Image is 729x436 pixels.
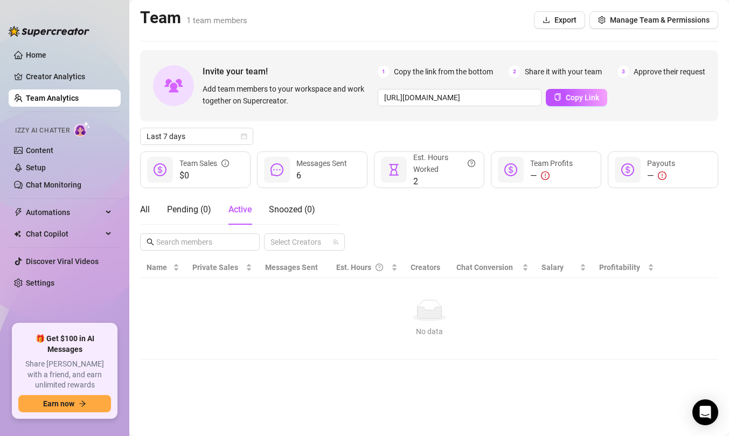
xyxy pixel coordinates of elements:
span: Chat Copilot [26,225,102,243]
div: No data [151,326,707,337]
span: question-circle [376,261,383,273]
div: Est. Hours [336,261,389,273]
input: Search members [156,236,245,248]
span: arrow-right [79,400,86,407]
div: Team Sales [179,157,229,169]
span: setting [598,16,606,24]
a: Setup [26,163,46,172]
button: Copy Link [546,89,607,106]
span: Automations [26,204,102,221]
span: dollar-circle [504,163,517,176]
a: Content [26,146,53,155]
span: Snoozed ( 0 ) [269,204,315,214]
a: Discover Viral Videos [26,257,99,266]
div: Est. Hours Worked [413,151,475,175]
span: $0 [179,169,229,182]
span: calendar [241,133,247,140]
span: exclamation-circle [658,171,666,180]
span: Last 7 days [147,128,247,144]
th: Creators [404,257,450,278]
span: Share [PERSON_NAME] with a friend, and earn unlimited rewards [18,359,111,391]
span: Salary [541,263,564,272]
div: Pending ( 0 ) [167,203,211,216]
span: exclamation-circle [541,171,550,180]
button: Earn nowarrow-right [18,395,111,412]
span: Active [228,204,252,214]
span: copy [554,93,561,101]
span: Add team members to your workspace and work together on Supercreator. [203,83,373,107]
span: Name [147,261,171,273]
span: Messages Sent [296,159,347,168]
span: Copy the link from the bottom [394,66,493,78]
a: Settings [26,279,54,287]
img: Chat Copilot [14,230,21,238]
span: dollar-circle [621,163,634,176]
span: Chat Conversion [456,263,513,272]
button: Export [534,11,585,29]
span: Share it with your team [525,66,602,78]
a: Creator Analytics [26,68,112,85]
span: 3 [617,66,629,78]
button: Manage Team & Permissions [589,11,718,29]
span: Payouts [647,159,675,168]
span: team [332,239,339,245]
span: info-circle [221,157,229,169]
h2: Team [140,8,247,28]
span: 6 [296,169,347,182]
span: hourglass [387,163,400,176]
span: Profitability [599,263,640,272]
span: question-circle [468,151,475,175]
span: Izzy AI Chatter [15,126,70,136]
span: 1 [378,66,390,78]
span: 🎁 Get $100 in AI Messages [18,334,111,355]
div: — [530,169,573,182]
span: Team Profits [530,159,573,168]
a: Team Analytics [26,94,79,102]
span: Invite your team! [203,65,378,78]
span: Export [554,16,577,24]
span: Private Sales [192,263,238,272]
span: Manage Team & Permissions [610,16,710,24]
span: Copy Link [566,93,599,102]
img: AI Chatter [74,121,91,137]
span: Messages Sent [265,263,318,272]
span: Earn now [43,399,74,408]
th: Name [140,257,186,278]
span: 2 [509,66,520,78]
a: Chat Monitoring [26,181,81,189]
span: search [147,238,154,246]
span: dollar-circle [154,163,166,176]
span: 2 [413,175,475,188]
span: thunderbolt [14,208,23,217]
a: Home [26,51,46,59]
img: logo-BBDzfeDw.svg [9,26,89,37]
span: message [270,163,283,176]
span: Approve their request [634,66,705,78]
span: download [543,16,550,24]
div: All [140,203,150,216]
div: — [647,169,675,182]
div: Open Intercom Messenger [692,399,718,425]
span: 1 team members [186,16,247,25]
